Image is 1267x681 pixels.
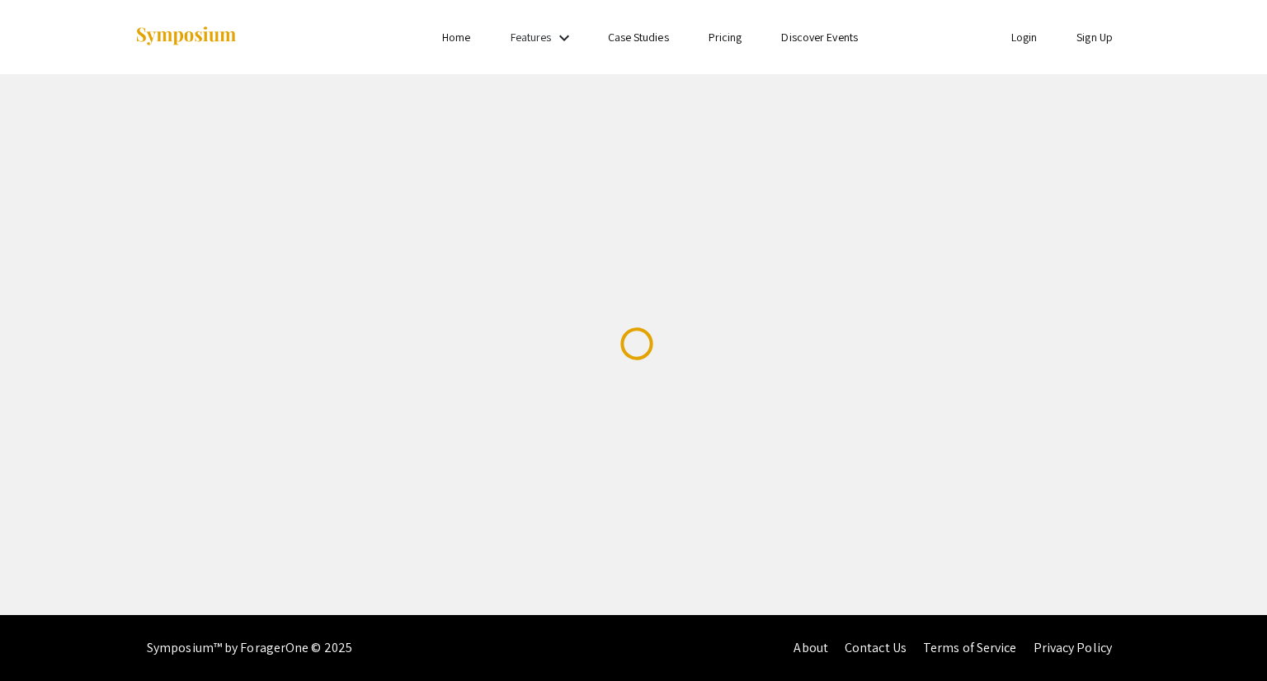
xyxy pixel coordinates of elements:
[923,639,1017,656] a: Terms of Service
[608,30,669,45] a: Case Studies
[134,26,238,48] img: Symposium by ForagerOne
[845,639,907,656] a: Contact Us
[781,30,858,45] a: Discover Events
[511,30,552,45] a: Features
[1011,30,1038,45] a: Login
[554,28,574,48] mat-icon: Expand Features list
[709,30,742,45] a: Pricing
[442,30,470,45] a: Home
[1034,639,1112,656] a: Privacy Policy
[147,615,352,681] div: Symposium™ by ForagerOne © 2025
[1076,30,1113,45] a: Sign Up
[794,639,828,656] a: About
